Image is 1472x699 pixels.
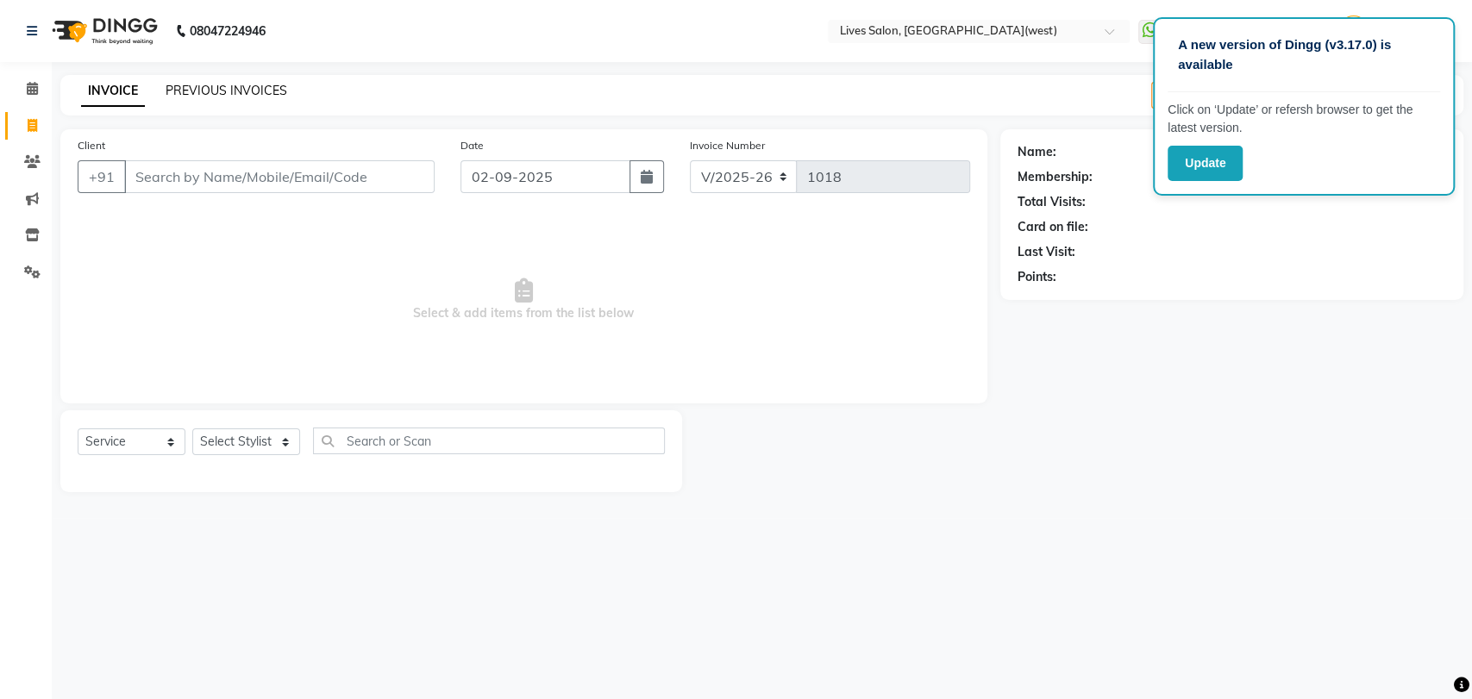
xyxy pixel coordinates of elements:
button: Update [1168,146,1243,181]
label: Invoice Number [690,138,765,153]
div: Points: [1018,268,1056,286]
div: Last Visit: [1018,243,1075,261]
div: Total Visits: [1018,193,1086,211]
img: logo [44,7,162,55]
img: Front Desk [1338,16,1369,46]
div: Card on file: [1018,218,1088,236]
span: Select & add items from the list below [78,214,970,386]
input: Search or Scan [313,428,665,454]
b: 08047224946 [190,7,266,55]
p: A new version of Dingg (v3.17.0) is available [1178,35,1430,74]
p: Click on ‘Update’ or refersh browser to get the latest version. [1168,101,1440,137]
a: INVOICE [81,76,145,107]
button: +91 [78,160,126,193]
div: Name: [1018,143,1056,161]
label: Client [78,138,105,153]
button: Create New [1151,82,1250,109]
label: Date [460,138,484,153]
a: PREVIOUS INVOICES [166,83,287,98]
div: Membership: [1018,168,1093,186]
input: Search by Name/Mobile/Email/Code [124,160,435,193]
